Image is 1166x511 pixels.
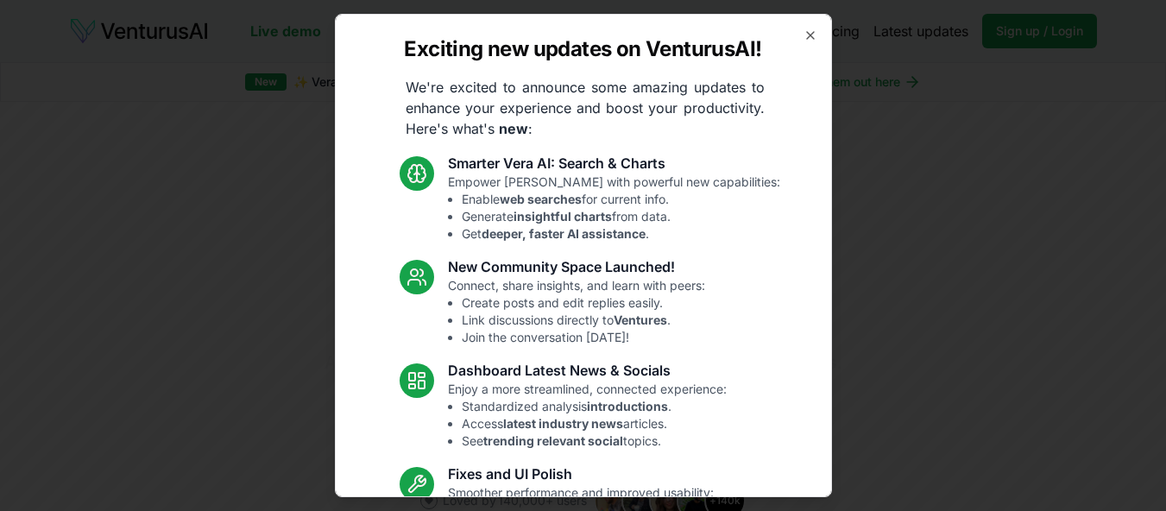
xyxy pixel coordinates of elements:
h3: New Community Space Launched! [448,256,705,277]
strong: introductions [587,399,668,413]
h2: Exciting new updates on VenturusAI! [404,35,761,63]
li: Join the conversation [DATE]! [462,329,705,346]
li: Generate from data. [462,208,780,225]
li: Link discussions directly to . [462,312,705,329]
li: See topics. [462,432,727,450]
p: Connect, share insights, and learn with peers: [448,277,705,346]
p: Empower [PERSON_NAME] with powerful new capabilities: [448,173,780,243]
li: Get . [462,225,780,243]
strong: new [499,120,528,137]
h3: Smarter Vera AI: Search & Charts [448,153,780,173]
li: Access articles. [462,415,727,432]
strong: Ventures [614,312,667,327]
p: Enjoy a more streamlined, connected experience: [448,381,727,450]
li: Create posts and edit replies easily. [462,294,705,312]
li: Enable for current info. [462,191,780,208]
h3: Fixes and UI Polish [448,464,714,484]
p: We're excited to announce some amazing updates to enhance your experience and boost your producti... [392,77,778,139]
strong: latest industry news [503,416,623,431]
strong: insightful charts [514,209,612,224]
strong: web searches [500,192,582,206]
strong: deeper, faster AI assistance [482,226,646,241]
strong: trending relevant social [483,433,623,448]
li: Standardized analysis . [462,398,727,415]
h3: Dashboard Latest News & Socials [448,360,727,381]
